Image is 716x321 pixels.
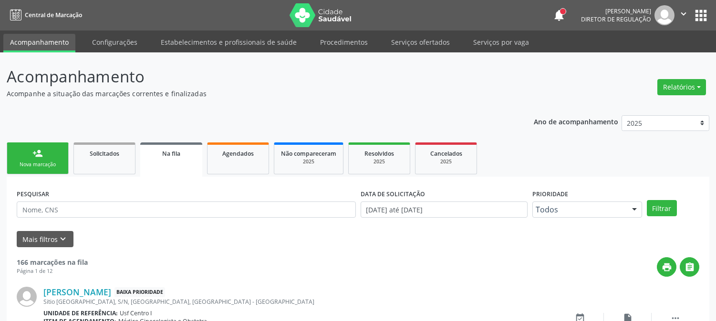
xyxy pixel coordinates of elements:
[120,309,152,317] span: Usf Centro I
[384,34,457,50] a: Serviços ofertados
[355,158,403,165] div: 2025
[114,287,165,297] span: Baixa Prioridade
[222,150,254,158] span: Agendados
[154,34,303,50] a: Estabelecimentos e profissionais de saúde
[536,205,623,214] span: Todos
[25,11,82,19] span: Central de Marcação
[281,150,336,158] span: Não compareceram
[17,231,73,248] button: Mais filtroskeyboard_arrow_down
[361,201,528,218] input: Selecione um intervalo
[162,150,180,158] span: Na fila
[43,298,556,306] div: Sitio [GEOGRAPHIC_DATA], S/N, [GEOGRAPHIC_DATA], [GEOGRAPHIC_DATA] - [GEOGRAPHIC_DATA]
[678,9,689,19] i: 
[58,234,68,244] i: keyboard_arrow_down
[7,7,82,23] a: Central de Marcação
[685,262,695,272] i: 
[693,7,709,24] button: apps
[674,5,693,25] button: 
[90,150,119,158] span: Solicitados
[467,34,536,50] a: Serviços por vaga
[43,287,111,297] a: [PERSON_NAME]
[14,161,62,168] div: Nova marcação
[657,257,676,277] button: print
[422,158,470,165] div: 2025
[654,5,674,25] img: img
[532,187,568,201] label: Prioridade
[85,34,144,50] a: Configurações
[430,150,462,158] span: Cancelados
[17,201,356,218] input: Nome, CNS
[657,79,706,95] button: Relatórios
[364,150,394,158] span: Resolvidos
[662,262,672,272] i: print
[17,267,88,275] div: Página 1 de 12
[581,15,651,23] span: Diretor de regulação
[581,7,651,15] div: [PERSON_NAME]
[17,258,88,267] strong: 166 marcações na fila
[361,187,425,201] label: DATA DE SOLICITAÇÃO
[7,65,498,89] p: Acompanhamento
[552,9,566,22] button: notifications
[281,158,336,165] div: 2025
[534,115,618,127] p: Ano de acompanhamento
[680,257,699,277] button: 
[647,200,677,216] button: Filtrar
[3,34,75,52] a: Acompanhamento
[17,187,49,201] label: PESQUISAR
[7,89,498,99] p: Acompanhe a situação das marcações correntes e finalizadas
[313,34,374,50] a: Procedimentos
[43,309,118,317] b: Unidade de referência:
[32,148,43,159] div: person_add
